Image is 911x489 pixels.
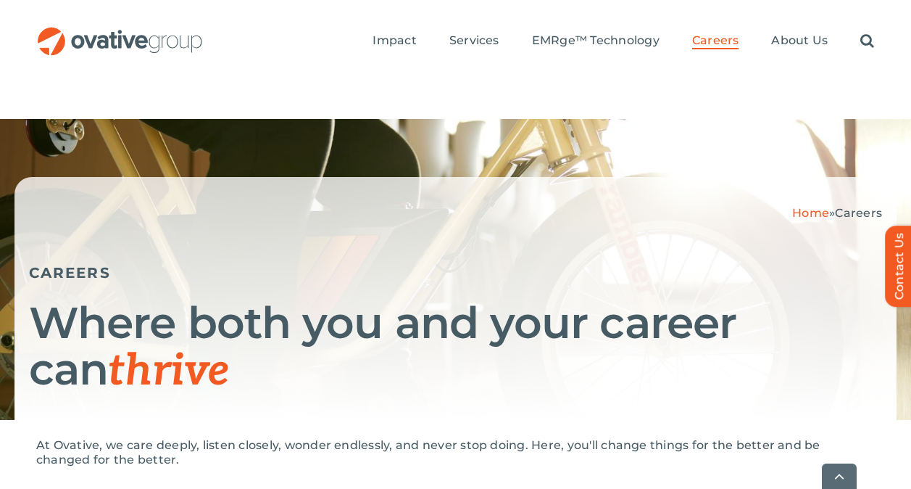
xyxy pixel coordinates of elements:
[449,33,499,49] a: Services
[373,33,416,48] span: Impact
[692,33,739,49] a: Careers
[29,264,882,282] h5: CAREERS
[29,300,882,395] h1: Where both you and your career can
[36,25,204,39] a: OG_Full_horizontal_RGB
[792,206,829,220] a: Home
[373,33,416,49] a: Impact
[692,33,739,48] span: Careers
[771,33,828,49] a: About Us
[532,33,660,48] span: EMRge™ Technology
[532,33,660,49] a: EMRge™ Technology
[449,33,499,48] span: Services
[373,18,874,65] nav: Menu
[860,33,874,49] a: Search
[792,206,882,220] span: »
[108,345,229,398] span: thrive
[36,438,875,467] p: At Ovative, we care deeply, listen closely, wonder endlessly, and never stop doing. Here, you'll ...
[771,33,828,48] span: About Us
[835,206,882,220] span: Careers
